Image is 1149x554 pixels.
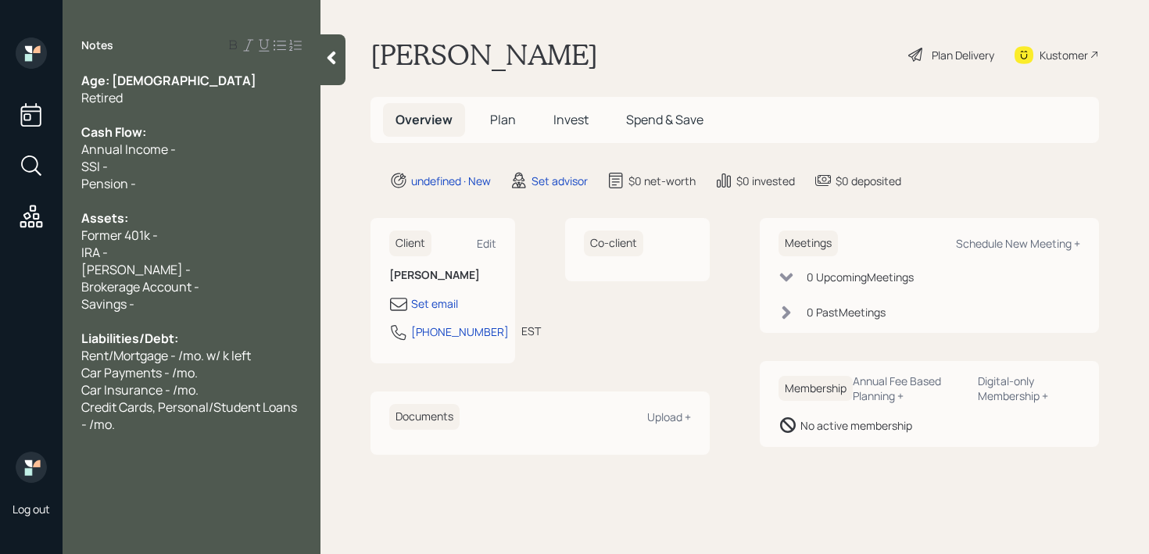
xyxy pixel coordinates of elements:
[389,404,460,430] h6: Documents
[81,209,128,227] span: Assets:
[1040,47,1088,63] div: Kustomer
[81,158,108,175] span: SSI -
[81,261,191,278] span: [PERSON_NAME] -
[81,295,134,313] span: Savings -
[81,278,199,295] span: Brokerage Account -
[81,175,136,192] span: Pension -
[853,374,965,403] div: Annual Fee Based Planning +
[584,231,643,256] h6: Co-client
[807,269,914,285] div: 0 Upcoming Meeting s
[389,231,431,256] h6: Client
[81,123,146,141] span: Cash Flow:
[836,173,901,189] div: $0 deposited
[521,323,541,339] div: EST
[81,89,123,106] span: Retired
[411,323,509,340] div: [PHONE_NUMBER]
[647,409,691,424] div: Upload +
[932,47,994,63] div: Plan Delivery
[736,173,795,189] div: $0 invested
[490,111,516,128] span: Plan
[553,111,589,128] span: Invest
[956,236,1080,251] div: Schedule New Meeting +
[628,173,696,189] div: $0 net-worth
[396,111,453,128] span: Overview
[81,381,199,399] span: Car Insurance - /mo.
[81,399,299,433] span: Credit Cards, Personal/Student Loans - /mo.
[477,236,496,251] div: Edit
[779,376,853,402] h6: Membership
[81,364,198,381] span: Car Payments - /mo.
[532,173,588,189] div: Set advisor
[389,269,496,282] h6: [PERSON_NAME]
[81,330,178,347] span: Liabilities/Debt:
[81,72,256,89] span: Age: [DEMOGRAPHIC_DATA]
[411,173,491,189] div: undefined · New
[411,295,458,312] div: Set email
[13,502,50,516] div: Log out
[779,231,838,256] h6: Meetings
[800,417,912,434] div: No active membership
[807,304,886,320] div: 0 Past Meeting s
[81,227,158,244] span: Former 401k -
[81,347,251,364] span: Rent/Mortgage - /mo. w/ k left
[81,141,176,158] span: Annual Income -
[16,452,47,483] img: retirable_logo.png
[81,38,113,53] label: Notes
[978,374,1080,403] div: Digital-only Membership +
[81,244,108,261] span: IRA -
[370,38,598,72] h1: [PERSON_NAME]
[626,111,703,128] span: Spend & Save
